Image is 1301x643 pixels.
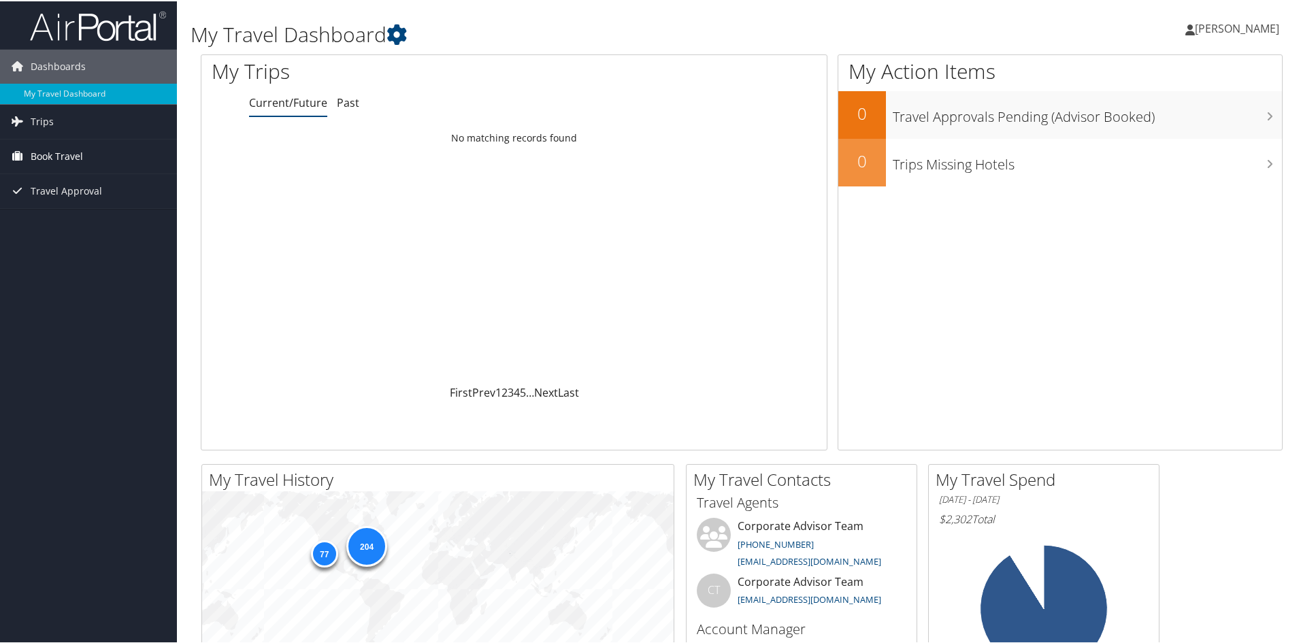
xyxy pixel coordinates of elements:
[249,94,327,109] a: Current/Future
[520,384,526,399] a: 5
[558,384,579,399] a: Last
[838,56,1282,84] h1: My Action Items
[30,9,166,41] img: airportal-logo.png
[939,492,1149,505] h6: [DATE] - [DATE]
[31,103,54,137] span: Trips
[738,554,881,566] a: [EMAIL_ADDRESS][DOMAIN_NAME]
[31,138,83,172] span: Book Travel
[337,94,359,109] a: Past
[212,56,556,84] h1: My Trips
[1195,20,1279,35] span: [PERSON_NAME]
[893,147,1282,173] h3: Trips Missing Hotels
[939,510,972,525] span: $2,302
[693,467,917,490] h2: My Travel Contacts
[514,384,520,399] a: 4
[936,467,1159,490] h2: My Travel Spend
[697,619,906,638] h3: Account Manager
[838,137,1282,185] a: 0Trips Missing Hotels
[534,384,558,399] a: Next
[697,572,731,606] div: CT
[472,384,495,399] a: Prev
[838,90,1282,137] a: 0Travel Approvals Pending (Advisor Booked)
[346,524,387,565] div: 204
[939,510,1149,525] h6: Total
[201,125,827,149] td: No matching records found
[501,384,508,399] a: 2
[31,173,102,207] span: Travel Approval
[310,539,337,566] div: 77
[526,384,534,399] span: …
[1185,7,1293,48] a: [PERSON_NAME]
[838,148,886,171] h2: 0
[690,516,913,572] li: Corporate Advisor Team
[508,384,514,399] a: 3
[738,592,881,604] a: [EMAIL_ADDRESS][DOMAIN_NAME]
[838,101,886,124] h2: 0
[191,19,925,48] h1: My Travel Dashboard
[495,384,501,399] a: 1
[690,572,913,616] li: Corporate Advisor Team
[697,492,906,511] h3: Travel Agents
[893,99,1282,125] h3: Travel Approvals Pending (Advisor Booked)
[738,537,814,549] a: [PHONE_NUMBER]
[209,467,674,490] h2: My Travel History
[450,384,472,399] a: First
[31,48,86,82] span: Dashboards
